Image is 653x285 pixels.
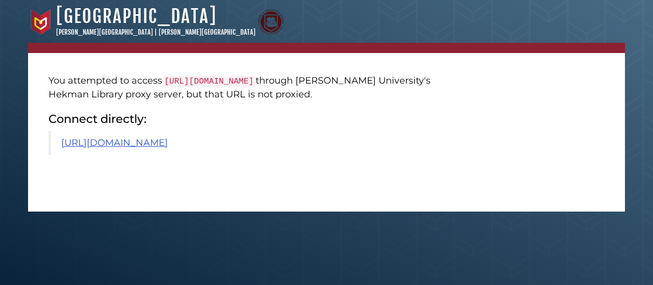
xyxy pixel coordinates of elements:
[48,112,459,126] h2: Connect directly:
[48,74,459,101] p: You attempted to access through [PERSON_NAME] University's Hekman Library proxy server, but that ...
[56,28,256,38] p: [PERSON_NAME][GEOGRAPHIC_DATA] | [PERSON_NAME][GEOGRAPHIC_DATA]
[258,9,284,35] img: Calvin Theological Seminary
[28,43,625,53] nav: breadcrumb
[56,5,217,28] a: [GEOGRAPHIC_DATA]
[61,137,168,148] a: [URL][DOMAIN_NAME]
[162,76,256,87] code: [URL][DOMAIN_NAME]
[28,9,54,35] img: Calvin University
